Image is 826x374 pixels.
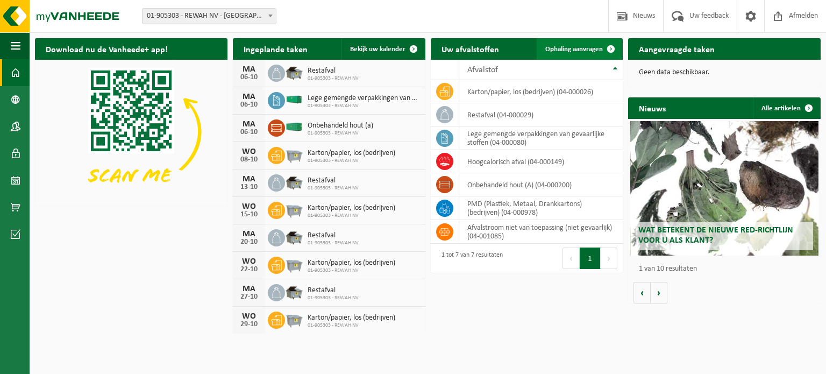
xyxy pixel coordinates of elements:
a: Alle artikelen [753,97,820,119]
td: onbehandeld hout (A) (04-000200) [459,173,623,196]
div: 27-10 [238,293,260,301]
a: Bekijk uw kalender [341,38,424,60]
span: Karton/papier, los (bedrijven) [308,314,395,322]
div: 22-10 [238,266,260,273]
td: hoogcalorisch afval (04-000149) [459,150,623,173]
div: MA [238,93,260,101]
div: 13-10 [238,184,260,191]
span: 01-905303 - REWAH NV [308,267,395,274]
img: WB-2500-GAL-GY-01 [285,200,303,218]
span: 01-905303 - REWAH NV - ZANDHOVEN [142,8,276,24]
h2: Nieuws [628,97,677,118]
span: 01-905303 - REWAH NV [308,185,359,192]
h2: Aangevraagde taken [628,38,725,59]
span: 01-905303 - REWAH NV [308,158,395,164]
a: Ophaling aanvragen [537,38,622,60]
button: Volgende [651,282,667,304]
div: MA [238,175,260,184]
span: 01-905303 - REWAH NV [308,322,395,329]
td: PMD (Plastiek, Metaal, Drankkartons) (bedrijven) (04-000978) [459,196,623,220]
div: WO [238,202,260,211]
div: MA [238,65,260,74]
div: 08-10 [238,156,260,164]
span: Bekijk uw kalender [350,46,405,53]
h2: Uw afvalstoffen [431,38,510,59]
button: Vorige [633,282,651,304]
span: Restafval [308,286,359,295]
span: Restafval [308,231,359,240]
span: 01-905303 - REWAH NV [308,103,420,109]
div: WO [238,257,260,266]
td: afvalstroom niet van toepassing (niet gevaarlijk) (04-001085) [459,220,623,244]
h2: Download nu de Vanheede+ app! [35,38,179,59]
button: Previous [562,248,580,269]
span: Ophaling aanvragen [545,46,603,53]
img: WB-5000-GAL-GY-01 [285,283,303,301]
img: WB-2500-GAL-GY-01 [285,145,303,164]
td: lege gemengde verpakkingen van gevaarlijke stoffen (04-000080) [459,126,623,150]
div: MA [238,230,260,238]
div: MA [238,120,260,129]
div: 20-10 [238,238,260,246]
span: 01-905303 - REWAH NV [308,130,373,137]
button: Next [601,248,617,269]
div: 15-10 [238,211,260,218]
span: Karton/papier, los (bedrijven) [308,149,395,158]
img: WB-5000-GAL-GY-01 [285,63,303,81]
h2: Ingeplande taken [233,38,318,59]
span: Restafval [308,67,359,75]
td: restafval (04-000029) [459,103,623,126]
span: 01-905303 - REWAH NV [308,75,359,82]
span: Afvalstof [467,66,498,74]
img: HK-RS-30-GN-00 [285,95,303,104]
span: Karton/papier, los (bedrijven) [308,204,395,213]
span: 01-905303 - REWAH NV [308,295,359,301]
span: 01-905303 - REWAH NV - ZANDHOVEN [143,9,276,24]
span: 01-905303 - REWAH NV [308,240,359,246]
div: 06-10 [238,74,260,81]
span: Wat betekent de nieuwe RED-richtlijn voor u als klant? [638,226,793,245]
div: MA [238,285,260,293]
div: WO [238,147,260,156]
p: Geen data beschikbaar. [639,69,810,76]
div: WO [238,312,260,321]
p: 1 van 10 resultaten [639,265,815,273]
img: HK-XC-40-GN-00 [285,122,303,132]
div: 1 tot 7 van 7 resultaten [436,246,503,270]
td: karton/papier, los (bedrijven) (04-000026) [459,80,623,103]
span: Restafval [308,177,359,185]
div: 06-10 [238,101,260,109]
img: WB-5000-GAL-GY-01 [285,173,303,191]
span: Karton/papier, los (bedrijven) [308,259,395,267]
img: Download de VHEPlus App [35,60,227,204]
span: 01-905303 - REWAH NV [308,213,395,219]
span: Onbehandeld hout (a) [308,122,373,130]
div: 06-10 [238,129,260,136]
img: WB-2500-GAL-GY-01 [285,310,303,328]
img: WB-2500-GAL-GY-01 [285,255,303,273]
a: Wat betekent de nieuwe RED-richtlijn voor u als klant? [630,121,819,256]
span: Lege gemengde verpakkingen van gevaarlijke stoffen [308,94,420,103]
div: 29-10 [238,321,260,328]
button: 1 [580,248,601,269]
img: WB-5000-GAL-GY-01 [285,228,303,246]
